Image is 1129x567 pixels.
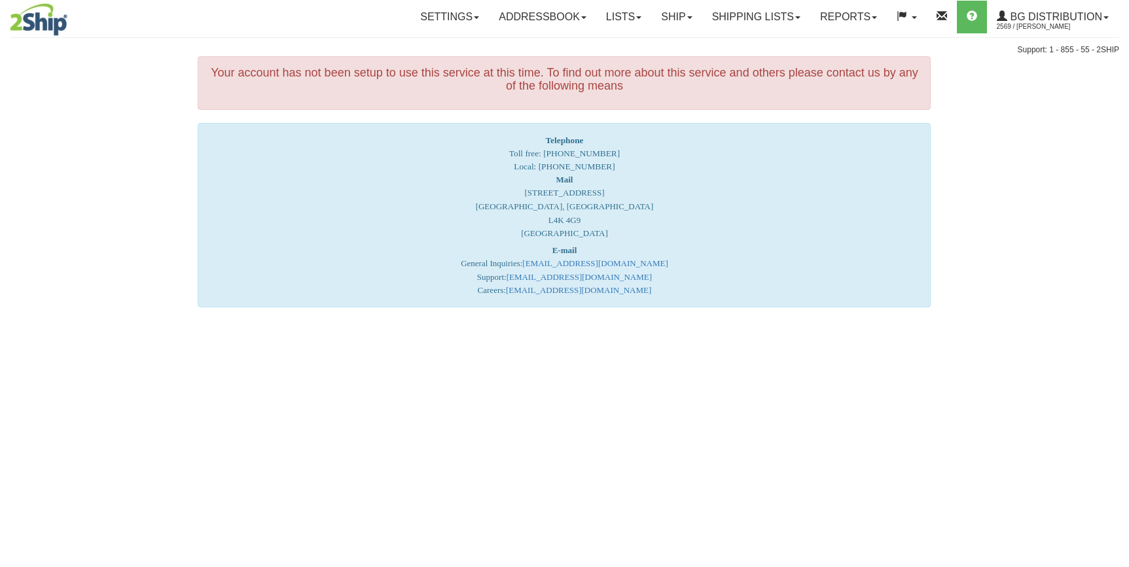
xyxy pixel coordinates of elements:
strong: Mail [556,175,573,184]
a: Settings [410,1,489,33]
a: Shipping lists [702,1,810,33]
span: BG Distribution [1007,11,1102,22]
a: Addressbook [489,1,596,33]
div: Support: 1 - 855 - 55 - 2SHIP [10,44,1119,56]
span: Toll free: [PHONE_NUMBER] Local: [PHONE_NUMBER] [509,135,620,171]
a: Reports [810,1,887,33]
strong: E-mail [552,245,577,255]
a: BG Distribution 2569 / [PERSON_NAME] [987,1,1119,33]
font: [STREET_ADDRESS] [GEOGRAPHIC_DATA], [GEOGRAPHIC_DATA] L4K 4G9 [GEOGRAPHIC_DATA] [476,175,654,238]
a: Lists [596,1,651,33]
iframe: chat widget [1099,216,1128,350]
font: General Inquiries: Support: Careers: [461,245,668,296]
strong: Telephone [545,135,583,145]
a: [EMAIL_ADDRESS][DOMAIN_NAME] [506,285,651,295]
span: 2569 / [PERSON_NAME] [997,20,1095,33]
img: logo2569.jpg [10,3,67,36]
a: [EMAIL_ADDRESS][DOMAIN_NAME] [522,258,668,268]
a: [EMAIL_ADDRESS][DOMAIN_NAME] [507,272,652,282]
a: Ship [651,1,702,33]
h4: Your account has not been setup to use this service at this time. To find out more about this ser... [208,67,920,93]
